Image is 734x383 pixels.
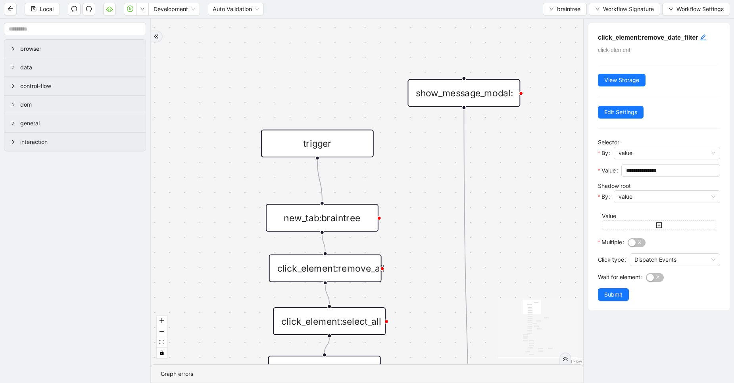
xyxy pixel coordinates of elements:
[31,6,37,11] span: save
[700,33,706,42] div: click to edit id
[549,7,554,11] span: down
[266,204,379,232] div: new_tab:braintree
[601,238,622,247] span: Multiple
[598,47,630,53] span: click-element
[86,6,92,12] span: redo
[161,370,573,378] div: Graph errors
[602,212,716,220] div: Value
[669,7,673,11] span: down
[4,96,146,114] div: dom
[124,3,136,15] button: play-circle
[269,255,382,282] div: click_element:remove_all
[563,356,568,362] span: double-right
[136,3,149,15] button: down
[543,3,587,15] button: downbraintree
[140,7,145,11] span: down
[325,338,330,353] g: Edge from click_element:select_all to click_element:all_unsuccessful
[634,254,715,266] span: Dispatch Events
[106,6,113,12] span: cloud-server
[20,100,139,109] span: dom
[598,273,640,282] span: Wait for element
[557,5,580,13] span: braintree
[11,65,15,70] span: right
[7,6,13,12] span: arrow-left
[4,133,146,151] div: interaction
[598,139,619,146] label: Selector
[83,3,95,15] button: redo
[561,359,582,364] a: React Flow attribution
[273,307,386,335] div: click_element:select_all
[154,3,195,15] span: Development
[598,182,631,189] label: Shadow root
[317,160,322,201] g: Edge from trigger to new_tab:braintree
[25,3,60,15] button: saveLocal
[11,102,15,107] span: right
[157,316,167,326] button: zoom in
[619,147,715,159] span: value
[325,285,330,304] g: Edge from click_element:remove_all to click_element:select_all
[619,191,715,203] span: value
[157,348,167,358] button: toggle interactivity
[604,108,637,117] span: Edit Settings
[603,5,654,13] span: Workflow Signature
[604,290,623,299] span: Submit
[261,130,374,157] div: trigger
[700,34,706,40] span: edit
[68,3,81,15] button: undo
[604,76,639,84] span: View Storage
[602,220,716,230] button: plus-square
[589,3,660,15] button: downWorkflow Signature
[11,140,15,144] span: right
[4,58,146,77] div: data
[601,166,616,175] span: Value
[662,3,730,15] button: downWorkflow Settings
[4,77,146,95] div: control-flow
[4,3,17,15] button: arrow-left
[213,3,259,15] span: Auto Validation
[11,46,15,51] span: right
[127,6,133,12] span: play-circle
[656,222,662,228] span: plus-square
[103,3,116,15] button: cloud-server
[598,106,644,119] button: Edit Settings
[595,7,600,11] span: down
[407,79,520,107] div: show_message_modal:
[157,326,167,337] button: zoom out
[598,255,624,264] span: Click type
[20,138,139,146] span: interaction
[20,119,139,128] span: general
[71,6,77,12] span: undo
[4,114,146,132] div: general
[157,337,167,348] button: fit view
[676,5,724,13] span: Workflow Settings
[40,5,54,13] span: Local
[11,84,15,88] span: right
[598,33,720,42] h5: click_element:remove_date_filter
[20,44,139,53] span: browser
[601,149,608,157] span: By
[154,34,159,39] span: double-right
[598,74,646,86] button: View Storage
[20,82,139,90] span: control-flow
[4,40,146,58] div: browser
[20,63,139,72] span: data
[598,288,629,301] button: Submit
[601,192,608,201] span: By
[11,121,15,126] span: right
[322,235,325,251] g: Edge from new_tab:braintree to click_element:remove_all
